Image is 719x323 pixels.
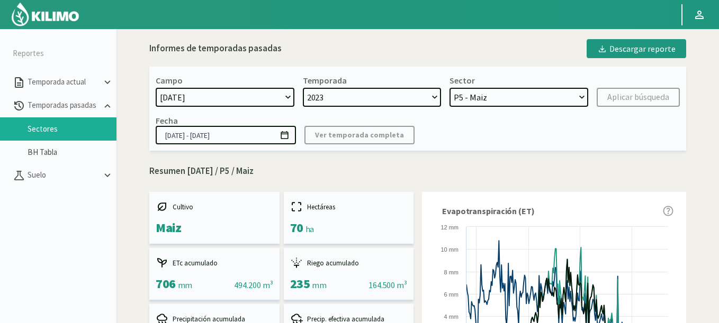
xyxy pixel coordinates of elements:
div: 164.500 m³ [369,279,407,291]
span: mm [312,280,326,290]
text: 6 mm [444,291,459,298]
kil-mini-card: report-summary-cards.ACCUMULATED_IRRIGATION [284,248,414,300]
div: Campo [156,75,183,86]
kil-mini-card: report-summary-cards.ACCUMULATED_ETC [149,248,280,300]
text: 4 mm [444,313,459,320]
kil-mini-card: report-summary-cards.CROP [149,192,280,244]
div: Cultivo [156,200,273,213]
kil-mini-card: report-summary-cards.HECTARES [284,192,414,244]
p: Resumen [DATE] / P5 / Maiz [149,164,686,178]
a: Sectores [28,124,116,134]
span: ha [305,224,314,234]
p: Suelo [25,169,102,181]
div: Fecha [156,115,178,126]
div: 494.200 m³ [234,279,273,291]
span: 235 [290,275,310,292]
div: Hectáreas [290,200,408,213]
span: 70 [290,219,303,236]
span: Maiz [156,219,181,236]
button: Descargar reporte [587,39,686,58]
p: Temporada actual [25,76,102,88]
text: 12 mm [441,224,459,230]
input: dd/mm/yyyy - dd/mm/yyyy [156,126,296,144]
div: Informes de temporadas pasadas [149,42,282,56]
p: Temporadas pasadas [25,99,102,112]
a: BH Tabla [28,147,116,157]
div: Temporada [303,75,347,86]
div: ETc acumulado [156,256,273,269]
span: 706 [156,275,176,292]
div: Descargar reporte [597,42,676,55]
div: Sector [450,75,475,86]
span: mm [178,280,192,290]
div: Riego acumulado [290,256,408,269]
text: 8 mm [444,269,459,275]
text: 10 mm [441,246,459,253]
span: Evapotranspiración (ET) [442,205,535,217]
img: Kilimo [11,2,80,27]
